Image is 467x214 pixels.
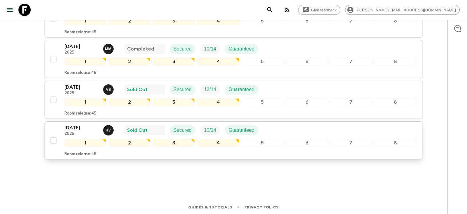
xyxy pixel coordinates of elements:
[153,98,195,106] div: 3
[64,83,98,91] p: [DATE]
[374,98,416,106] div: 8
[64,91,98,96] p: 2025
[374,58,416,66] div: 8
[286,98,328,106] div: 6
[64,152,96,157] p: Room release: 45
[64,71,96,75] p: Room release: 45
[330,139,372,147] div: 7
[106,128,111,133] p: R V
[103,46,115,50] span: Mariana Martins
[228,45,255,53] p: Guaranteed
[286,58,328,66] div: 6
[204,45,216,53] p: 10 / 14
[286,139,328,147] div: 6
[242,17,283,25] div: 5
[374,139,416,147] div: 8
[64,30,96,35] p: Room release: 45
[153,139,195,147] div: 3
[153,17,195,25] div: 3
[298,5,340,15] a: Give feedback
[330,58,372,66] div: 7
[228,127,255,134] p: Guaranteed
[153,58,195,66] div: 3
[352,8,459,12] span: [PERSON_NAME][EMAIL_ADDRESS][DOMAIN_NAME]
[200,125,220,135] div: Trip Fill
[200,85,220,95] div: Trip Fill
[197,58,239,66] div: 4
[106,87,111,92] p: A S
[103,125,115,135] button: RV
[127,127,148,134] p: Sold Out
[64,98,106,106] div: 1
[109,58,150,66] div: 2
[242,139,283,147] div: 5
[374,17,416,25] div: 8
[197,98,239,106] div: 4
[109,98,150,106] div: 2
[64,131,98,136] p: 2025
[173,127,192,134] p: Secured
[244,204,278,211] a: Privacy Policy
[204,127,216,134] p: 10 / 14
[204,86,216,93] p: 12 / 14
[64,111,96,116] p: Room release: 45
[308,8,340,12] span: Give feedback
[64,43,98,50] p: [DATE]
[242,98,283,106] div: 5
[197,139,239,147] div: 4
[64,124,98,131] p: [DATE]
[173,86,192,93] p: Secured
[109,17,150,25] div: 2
[103,84,115,95] button: AS
[188,204,232,211] a: Guides & Tutorials
[64,139,106,147] div: 1
[200,44,220,54] div: Trip Fill
[264,4,276,16] button: search adventures
[4,4,16,16] button: menu
[127,86,148,93] p: Sold Out
[109,139,150,147] div: 2
[197,17,239,25] div: 4
[127,45,154,53] p: Completed
[45,81,423,119] button: [DATE]2025Anne SgrazzuttiSold OutSecuredTrip FillGuaranteed12345678Room release:45
[242,58,283,66] div: 5
[64,58,106,66] div: 1
[170,125,196,135] div: Secured
[286,17,328,25] div: 6
[173,45,192,53] p: Secured
[345,5,460,15] div: [PERSON_NAME][EMAIL_ADDRESS][DOMAIN_NAME]
[228,86,255,93] p: Guaranteed
[64,50,98,55] p: 2025
[64,17,106,25] div: 1
[103,86,115,91] span: Anne Sgrazzutti
[330,17,372,25] div: 7
[170,85,196,95] div: Secured
[45,40,423,78] button: [DATE]2025Mariana MartinsCompletedSecuredTrip FillGuaranteed12345678Room release:45
[170,44,196,54] div: Secured
[45,121,423,159] button: [DATE]2025Rita VogelSold OutSecuredTrip FillGuaranteed12345678Room release:45
[330,98,372,106] div: 7
[103,127,115,132] span: Rita Vogel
